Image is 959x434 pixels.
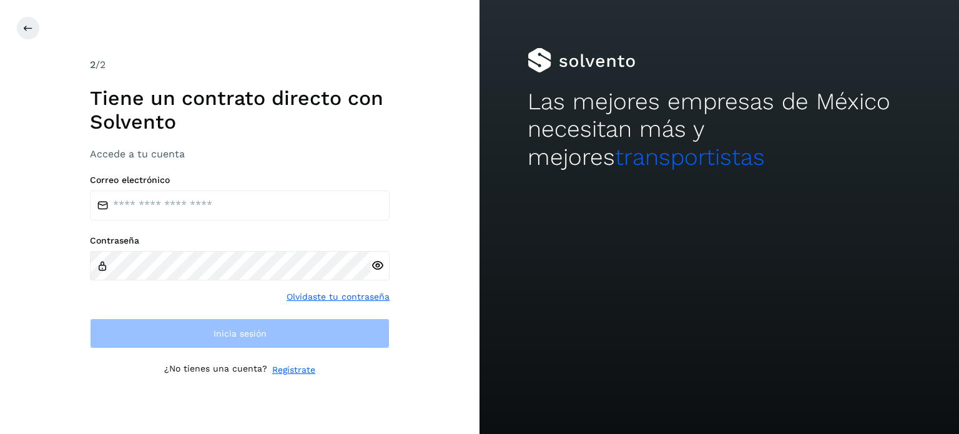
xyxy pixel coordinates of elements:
button: Inicia sesión [90,318,390,348]
div: /2 [90,57,390,72]
p: ¿No tienes una cuenta? [164,363,267,377]
label: Correo electrónico [90,175,390,185]
h1: Tiene un contrato directo con Solvento [90,86,390,134]
h3: Accede a tu cuenta [90,148,390,160]
a: Olvidaste tu contraseña [287,290,390,303]
span: 2 [90,59,96,71]
span: Inicia sesión [214,329,267,338]
span: transportistas [615,144,765,170]
a: Regístrate [272,363,315,377]
h2: Las mejores empresas de México necesitan más y mejores [528,88,911,171]
label: Contraseña [90,235,390,246]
